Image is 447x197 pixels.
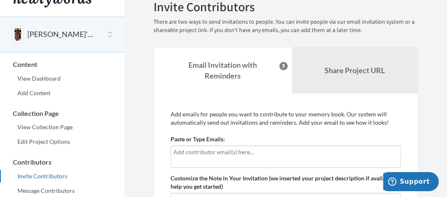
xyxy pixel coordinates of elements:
[171,110,401,127] p: Add emails for people you want to contribute to your memory book. Our system will automatically s...
[171,135,225,143] label: Paste or Type Emails:
[27,29,95,40] button: [PERSON_NAME]'s 60th Birthday
[383,172,439,193] iframe: Opens a widget where you can chat to one of our agents
[0,110,125,117] h3: Collection Page
[0,61,125,68] h3: Content
[154,18,418,34] p: There are two ways to send invitations to people. You can invite people via our email invitation ...
[325,66,385,75] b: Share Project URL
[173,148,398,157] input: Add contributor email(s) here...
[171,174,401,191] label: Customize the Note in Your Invitation (we inserted your project description if available to help ...
[0,158,125,166] h3: Contributors
[188,60,257,80] strong: Email Invitation with Reminders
